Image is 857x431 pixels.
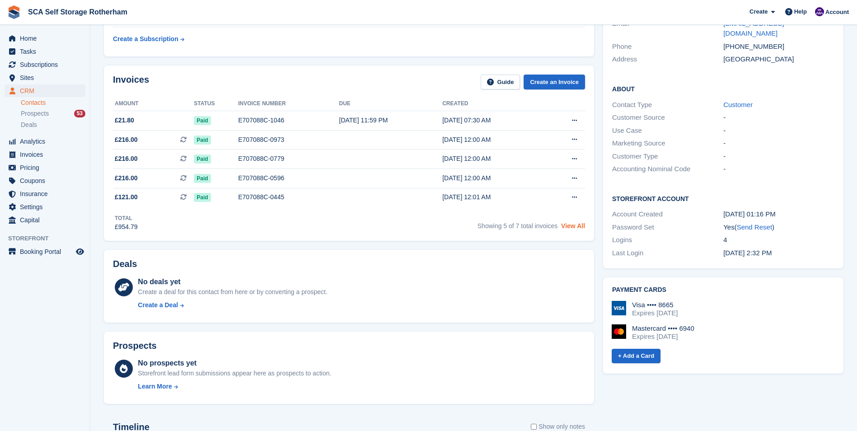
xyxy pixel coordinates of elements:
[5,135,85,148] a: menu
[612,54,723,65] div: Address
[612,301,626,315] img: Visa Logo
[20,135,74,148] span: Analytics
[737,223,772,231] a: Send Reset
[20,58,74,71] span: Subscriptions
[612,151,723,162] div: Customer Type
[115,116,134,125] span: £21.80
[194,155,211,164] span: Paid
[21,109,85,118] a: Prospects 53
[524,75,585,89] a: Create an Invoice
[115,135,138,145] span: £216.00
[138,300,327,310] a: Create a Deal
[5,201,85,213] a: menu
[24,5,131,19] a: SCA Self Storage Rotherham
[238,135,339,145] div: E707088C-0973
[138,369,331,378] div: Storefront lead form submissions appear here as prospects to action.
[138,382,331,391] a: Learn More
[238,154,339,164] div: E707088C-0779
[113,75,149,89] h2: Invoices
[5,174,85,187] a: menu
[481,75,520,89] a: Guide
[194,136,211,145] span: Paid
[20,174,74,187] span: Coupons
[339,116,443,125] div: [DATE] 11:59 PM
[442,154,545,164] div: [DATE] 12:00 AM
[5,58,85,71] a: menu
[794,7,807,16] span: Help
[113,34,178,44] div: Create a Subscription
[5,214,85,226] a: menu
[194,97,238,111] th: Status
[20,71,74,84] span: Sites
[20,45,74,58] span: Tasks
[238,173,339,183] div: E707088C-0596
[115,192,138,202] span: £121.00
[339,97,443,111] th: Due
[5,161,85,174] a: menu
[723,138,834,149] div: -
[5,45,85,58] a: menu
[749,7,768,16] span: Create
[5,32,85,45] a: menu
[723,151,834,162] div: -
[442,135,545,145] div: [DATE] 12:00 AM
[442,116,545,125] div: [DATE] 07:30 AM
[20,187,74,200] span: Insurance
[115,222,138,232] div: £954.79
[20,245,74,258] span: Booking Portal
[442,192,545,202] div: [DATE] 12:01 AM
[20,84,74,97] span: CRM
[612,42,723,52] div: Phone
[20,161,74,174] span: Pricing
[113,97,194,111] th: Amount
[723,101,753,108] a: Customer
[113,259,137,269] h2: Deals
[7,5,21,19] img: stora-icon-8386f47178a22dfd0bd8f6a31ec36ba5ce8667c1dd55bd0f319d3a0aa187defe.svg
[5,84,85,97] a: menu
[723,209,834,220] div: [DATE] 01:16 PM
[21,98,85,107] a: Contacts
[612,100,723,110] div: Contact Type
[21,109,49,118] span: Prospects
[75,246,85,257] a: Preview store
[194,116,211,125] span: Paid
[113,341,157,351] h2: Prospects
[238,116,339,125] div: E707088C-1046
[815,7,824,16] img: Kelly Neesham
[723,164,834,174] div: -
[115,214,138,222] div: Total
[113,31,184,47] a: Create a Subscription
[138,287,327,297] div: Create a deal for this contact from here or by converting a prospect.
[612,84,834,93] h2: About
[723,126,834,136] div: -
[20,201,74,213] span: Settings
[8,234,90,243] span: Storefront
[74,110,85,117] div: 53
[612,324,626,339] img: Mastercard Logo
[5,245,85,258] a: menu
[612,194,834,203] h2: Storefront Account
[138,382,172,391] div: Learn More
[825,8,849,17] span: Account
[20,32,74,45] span: Home
[723,42,834,52] div: [PHONE_NUMBER]
[612,209,723,220] div: Account Created
[723,112,834,123] div: -
[612,164,723,174] div: Accounting Nominal Code
[138,358,331,369] div: No prospects yet
[735,223,774,231] span: ( )
[194,174,211,183] span: Paid
[238,192,339,202] div: E707088C-0445
[5,148,85,161] a: menu
[723,54,834,65] div: [GEOGRAPHIC_DATA]
[561,222,585,230] a: View All
[20,214,74,226] span: Capital
[21,120,85,130] a: Deals
[115,173,138,183] span: £216.00
[612,112,723,123] div: Customer Source
[442,173,545,183] div: [DATE] 12:00 AM
[5,71,85,84] a: menu
[632,309,678,317] div: Expires [DATE]
[238,97,339,111] th: Invoice number
[442,97,545,111] th: Created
